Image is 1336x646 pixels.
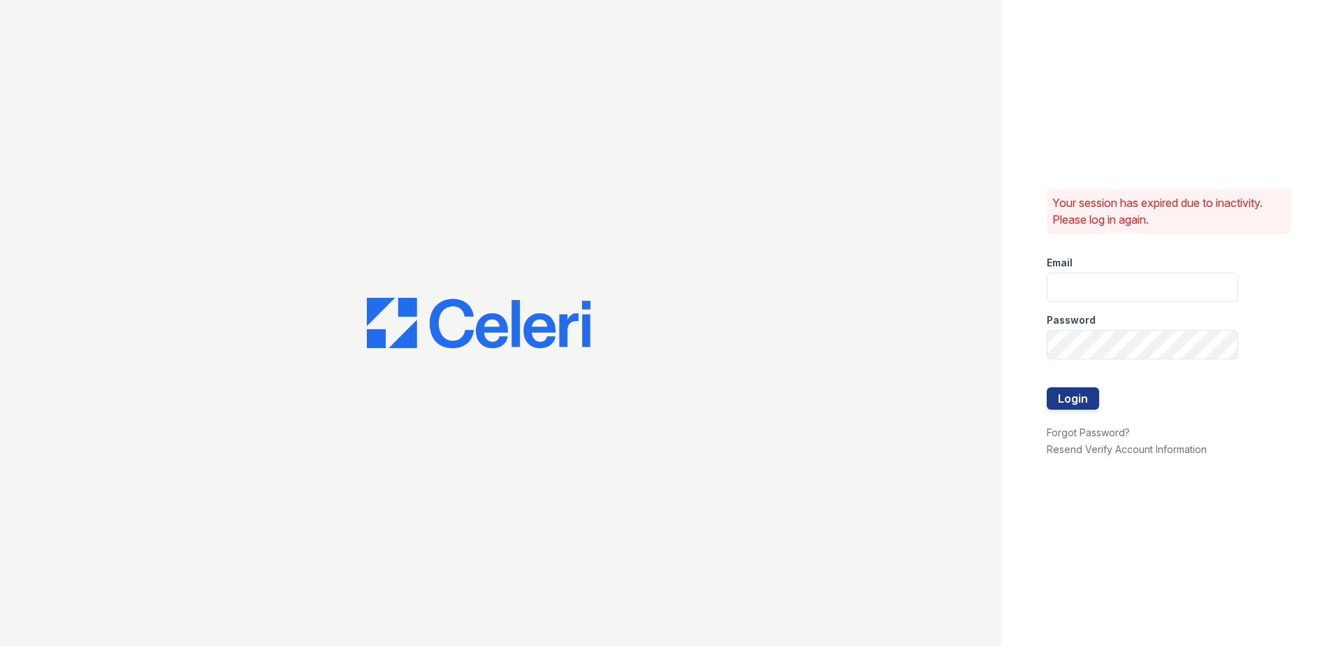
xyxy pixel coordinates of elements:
[1047,426,1130,438] a: Forgot Password?
[1047,313,1096,327] label: Password
[1047,387,1099,410] button: Login
[1047,256,1073,270] label: Email
[1047,443,1207,455] a: Resend Verify Account Information
[1052,194,1286,228] p: Your session has expired due to inactivity. Please log in again.
[367,298,590,348] img: CE_Logo_Blue-a8612792a0a2168367f1c8372b55b34899dd931a85d93a1a3d3e32e68fde9ad4.png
